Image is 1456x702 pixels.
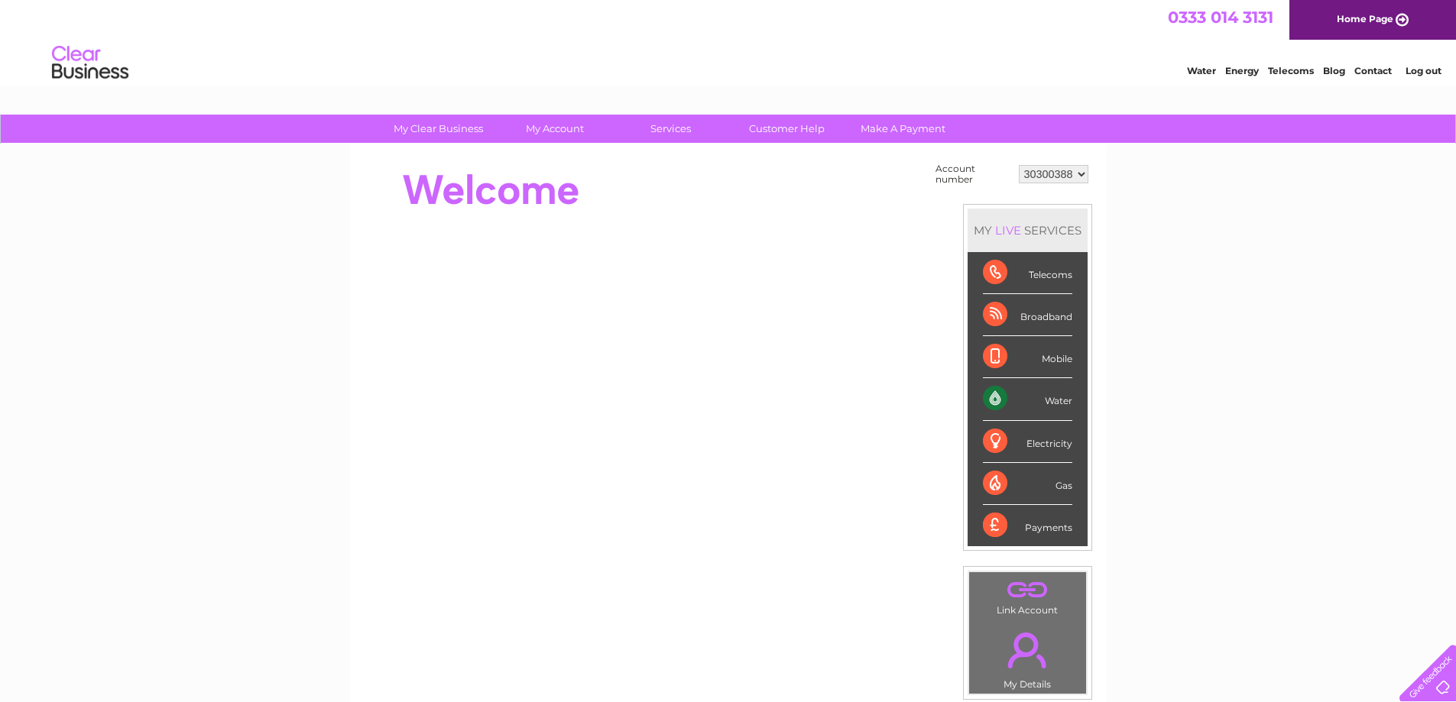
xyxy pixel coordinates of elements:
[968,209,1088,252] div: MY SERVICES
[1406,65,1441,76] a: Log out
[992,223,1024,238] div: LIVE
[51,40,129,86] img: logo.png
[973,623,1082,677] a: .
[983,463,1072,505] div: Gas
[983,336,1072,378] div: Mobile
[724,115,850,143] a: Customer Help
[932,160,1015,189] td: Account number
[1268,65,1314,76] a: Telecoms
[1354,65,1392,76] a: Contact
[983,294,1072,336] div: Broadband
[1168,8,1273,27] a: 0333 014 3131
[983,378,1072,420] div: Water
[368,8,1090,74] div: Clear Business is a trading name of Verastar Limited (registered in [GEOGRAPHIC_DATA] No. 3667643...
[983,505,1072,546] div: Payments
[491,115,618,143] a: My Account
[968,571,1087,620] td: Link Account
[973,576,1082,603] a: .
[608,115,734,143] a: Services
[1323,65,1345,76] a: Blog
[983,421,1072,463] div: Electricity
[968,620,1087,694] td: My Details
[375,115,501,143] a: My Clear Business
[1187,65,1216,76] a: Water
[1225,65,1259,76] a: Energy
[983,252,1072,294] div: Telecoms
[840,115,966,143] a: Make A Payment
